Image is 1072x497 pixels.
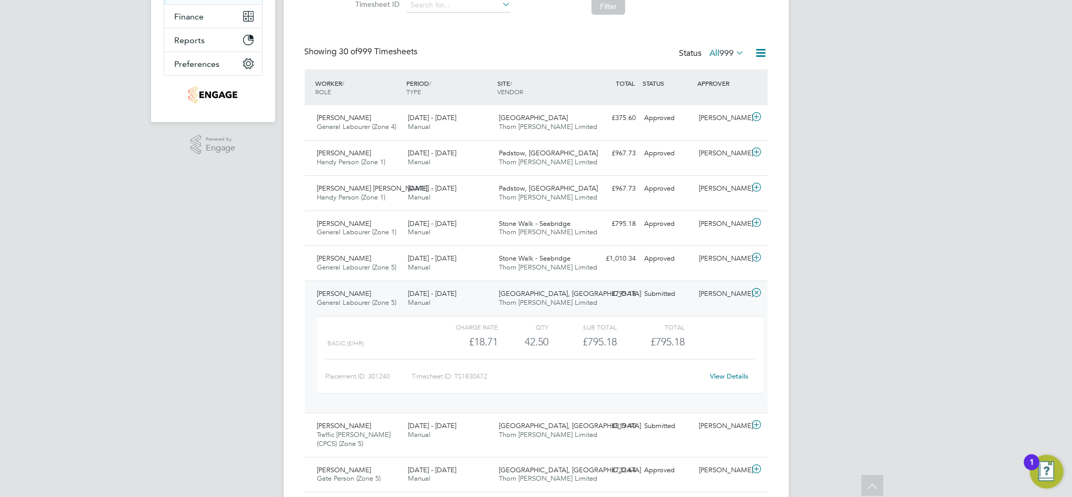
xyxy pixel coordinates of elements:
div: Approved [640,462,695,479]
div: STATUS [640,74,695,93]
span: / [429,79,431,87]
div: SITE [495,74,586,101]
span: TYPE [406,87,421,96]
span: [DATE] - [DATE] [408,219,456,228]
div: £732.64 [586,462,640,479]
span: 999 Timesheets [339,46,418,57]
span: Handy Person (Zone 1) [317,157,386,166]
div: [PERSON_NAME] [695,285,749,303]
div: £967.73 [586,145,640,162]
span: [PERSON_NAME] [317,148,372,157]
label: All [710,48,745,58]
span: VENDOR [497,87,523,96]
div: Approved [640,180,695,197]
button: Finance [164,5,262,28]
button: Reports [164,28,262,52]
span: Traffic [PERSON_NAME] (CPCS) (Zone 5) [317,430,391,448]
div: QTY [498,321,549,333]
span: [GEOGRAPHIC_DATA], [GEOGRAPHIC_DATA] [499,421,641,430]
span: Thorn [PERSON_NAME] Limited [499,430,597,439]
div: £967.73 [586,180,640,197]
div: [PERSON_NAME] [695,462,749,479]
span: Stone Walk - Seabridge [499,219,570,228]
span: 30 of [339,46,358,57]
span: 999 [720,48,734,58]
span: Manual [408,122,430,131]
span: ROLE [316,87,332,96]
span: Manual [408,298,430,307]
span: [GEOGRAPHIC_DATA], [GEOGRAPHIC_DATA] [499,289,641,298]
img: thornbaker-logo-retina.png [188,86,237,103]
span: Reports [175,35,205,45]
span: [DATE] - [DATE] [408,289,456,298]
div: Charge rate [429,321,497,333]
span: Manual [408,263,430,272]
span: General Labourer (Zone 4) [317,122,397,131]
div: Total [617,321,685,333]
span: Stone Walk - Seabridge [499,254,570,263]
span: Gate Person (Zone 5) [317,474,381,483]
span: £795.18 [650,335,685,348]
span: Thorn [PERSON_NAME] Limited [499,474,597,483]
span: [PERSON_NAME] [317,465,372,474]
div: WORKER [313,74,404,101]
div: Approved [640,110,695,127]
span: Thorn [PERSON_NAME] Limited [499,298,597,307]
span: Preferences [175,59,220,69]
span: [DATE] - [DATE] [408,465,456,474]
div: Submitted [640,418,695,435]
div: [PERSON_NAME] [695,250,749,267]
span: Manual [408,430,430,439]
div: £18.71 [429,333,497,351]
span: [DATE] - [DATE] [408,184,456,193]
span: Manual [408,227,430,236]
span: / [510,79,512,87]
span: Thorn [PERSON_NAME] Limited [499,122,597,131]
div: Approved [640,250,695,267]
span: [PERSON_NAME] [317,254,372,263]
div: £795.18 [586,285,640,303]
div: Approved [640,145,695,162]
span: Padstow, [GEOGRAPHIC_DATA] [499,184,598,193]
span: [DATE] - [DATE] [408,254,456,263]
span: Engage [206,144,235,153]
span: General Labourer (Zone 5) [317,298,397,307]
div: [PERSON_NAME] [695,110,749,127]
span: Handy Person (Zone 1) [317,193,386,202]
div: £1,010.34 [586,250,640,267]
span: [DATE] - [DATE] [408,148,456,157]
span: [PERSON_NAME] [317,219,372,228]
span: Powered by [206,135,235,144]
span: General Labourer (Zone 1) [317,227,397,236]
span: [GEOGRAPHIC_DATA], [GEOGRAPHIC_DATA] [499,465,641,474]
div: 1 [1029,462,1034,476]
div: [PERSON_NAME] [695,180,749,197]
span: [GEOGRAPHIC_DATA] [499,113,568,122]
span: [PERSON_NAME] [PERSON_NAME]… [317,184,435,193]
div: Status [679,46,747,61]
div: £375.60 [586,110,640,127]
span: Manual [408,157,430,166]
span: [DATE] - [DATE] [408,421,456,430]
span: Manual [408,474,430,483]
div: PERIOD [404,74,495,101]
span: Thorn [PERSON_NAME] Limited [499,227,597,236]
a: Powered byEngage [191,135,235,155]
a: View Details [710,372,748,381]
span: Thorn [PERSON_NAME] Limited [499,263,597,272]
span: Thorn [PERSON_NAME] Limited [499,157,597,166]
span: Finance [175,12,204,22]
div: Sub Total [549,321,617,333]
div: £819.40 [586,418,640,435]
div: Placement ID: 301240 [326,368,412,385]
div: Timesheet ID: TS1830472 [412,368,704,385]
span: [PERSON_NAME] [317,421,372,430]
span: [PERSON_NAME] [317,289,372,298]
div: £795.18 [549,333,617,351]
span: General Labourer (Zone 5) [317,263,397,272]
span: Manual [408,193,430,202]
div: APPROVER [695,74,749,93]
a: Go to home page [164,86,263,103]
span: Padstow, [GEOGRAPHIC_DATA] [499,148,598,157]
div: Approved [640,215,695,233]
